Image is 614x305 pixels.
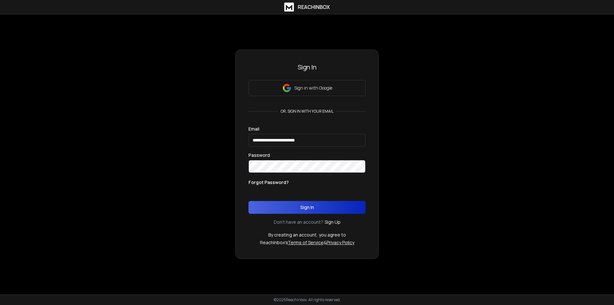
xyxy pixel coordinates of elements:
label: Email [248,127,259,131]
p: ReachInbox's & [260,239,354,246]
p: By creating an account, you agree to [268,232,346,238]
h3: Sign In [248,63,366,72]
img: logo [284,3,294,12]
button: Sign In [248,201,366,214]
p: Don't have an account? [274,219,323,225]
p: © 2025 Reachinbox. All rights reserved. [274,297,341,302]
p: or, sign in with your email [278,109,336,114]
a: ReachInbox [284,3,330,12]
button: Sign in with Google [248,80,366,96]
a: Sign Up [325,219,341,225]
label: Password [248,153,270,157]
a: Privacy Policy [327,239,354,245]
h1: ReachInbox [298,3,330,11]
a: Terms of Service [288,239,324,245]
p: Sign in with Google [294,85,332,91]
p: Forgot Password? [248,179,289,186]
